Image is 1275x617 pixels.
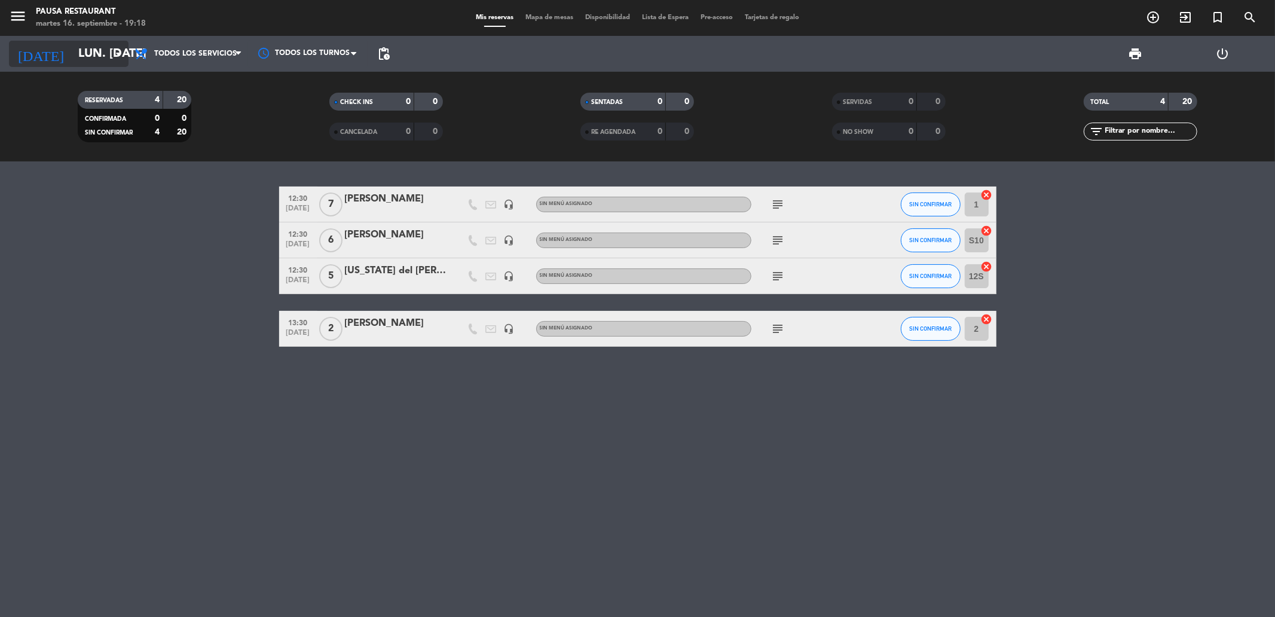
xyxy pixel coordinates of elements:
strong: 0 [658,127,662,136]
i: search [1243,10,1257,25]
span: [DATE] [283,240,313,254]
span: print [1129,47,1143,61]
i: subject [771,197,785,212]
i: headset_mic [504,235,515,246]
i: exit_to_app [1178,10,1193,25]
strong: 0 [658,97,662,106]
i: headset_mic [504,271,515,282]
span: 13:30 [283,315,313,329]
span: RESERVADAS [85,97,123,103]
div: martes 16. septiembre - 19:18 [36,18,146,30]
span: Mis reservas [470,14,519,21]
span: 6 [319,228,343,252]
i: cancel [981,225,993,237]
strong: 0 [909,97,913,106]
button: SIN CONFIRMAR [901,264,961,288]
strong: 0 [936,127,943,136]
span: 12:30 [283,227,313,240]
i: add_circle_outline [1146,10,1160,25]
i: [DATE] [9,41,72,67]
span: 5 [319,264,343,288]
strong: 0 [684,97,692,106]
span: Disponibilidad [579,14,636,21]
span: SIN CONFIRMAR [909,237,952,243]
div: Pausa Restaurant [36,6,146,18]
button: SIN CONFIRMAR [901,317,961,341]
span: 2 [319,317,343,341]
i: cancel [981,261,993,273]
strong: 0 [182,114,189,123]
strong: 0 [155,114,160,123]
span: [DATE] [283,329,313,343]
span: Sin menú asignado [540,201,593,206]
strong: 0 [433,97,440,106]
i: headset_mic [504,323,515,334]
span: CHECK INS [340,99,373,105]
span: 12:30 [283,191,313,204]
strong: 20 [177,96,189,104]
i: cancel [981,313,993,325]
span: [DATE] [283,204,313,218]
span: Todos los servicios [154,50,237,58]
span: SIN CONFIRMAR [85,130,133,136]
strong: 0 [406,97,411,106]
span: SIN CONFIRMAR [909,201,952,207]
div: LOG OUT [1179,36,1266,72]
input: Filtrar por nombre... [1104,125,1197,138]
span: TOTAL [1091,99,1109,105]
i: subject [771,269,785,283]
span: Pre-acceso [695,14,739,21]
strong: 0 [936,97,943,106]
strong: 4 [155,96,160,104]
i: turned_in_not [1210,10,1225,25]
span: Sin menú asignado [540,326,593,331]
span: Sin menú asignado [540,237,593,242]
div: [PERSON_NAME] [345,316,447,331]
div: [PERSON_NAME] [345,191,447,207]
strong: 0 [433,127,440,136]
strong: 0 [684,127,692,136]
span: 7 [319,193,343,216]
span: Tarjetas de regalo [739,14,805,21]
span: NO SHOW [843,129,873,135]
span: CONFIRMADA [85,116,126,122]
i: headset_mic [504,199,515,210]
strong: 0 [406,127,411,136]
span: SERVIDAS [843,99,872,105]
span: Sin menú asignado [540,273,593,278]
i: power_settings_new [1215,47,1230,61]
i: subject [771,233,785,248]
div: [US_STATE] del [PERSON_NAME] [345,263,447,279]
span: SIN CONFIRMAR [909,273,952,279]
button: SIN CONFIRMAR [901,193,961,216]
span: [DATE] [283,276,313,290]
span: 12:30 [283,262,313,276]
span: RE AGENDADA [591,129,635,135]
span: pending_actions [377,47,391,61]
span: SENTADAS [591,99,623,105]
i: filter_list [1090,124,1104,139]
i: subject [771,322,785,336]
strong: 4 [1160,97,1165,106]
i: arrow_drop_down [111,47,126,61]
span: Lista de Espera [636,14,695,21]
strong: 4 [155,128,160,136]
strong: 20 [1182,97,1194,106]
button: SIN CONFIRMAR [901,228,961,252]
strong: 0 [909,127,913,136]
i: cancel [981,189,993,201]
span: CANCELADA [340,129,377,135]
span: SIN CONFIRMAR [909,325,952,332]
i: menu [9,7,27,25]
span: Mapa de mesas [519,14,579,21]
button: menu [9,7,27,29]
strong: 20 [177,128,189,136]
div: [PERSON_NAME] [345,227,447,243]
